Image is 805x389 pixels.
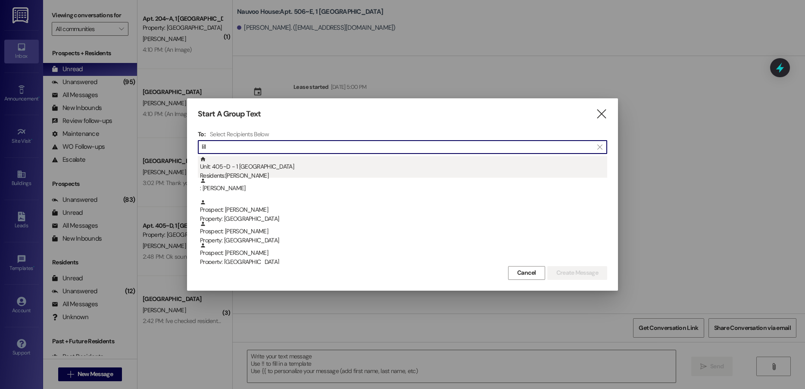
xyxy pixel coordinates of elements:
[198,109,261,119] h3: Start A Group Text
[547,266,607,280] button: Create Message
[200,156,607,181] div: Unit: 405~D - 1 [GEOGRAPHIC_DATA]
[517,268,536,277] span: Cancel
[508,266,545,280] button: Cancel
[198,242,607,264] div: Prospect: [PERSON_NAME]Property: [GEOGRAPHIC_DATA]
[200,171,607,180] div: Residents: [PERSON_NAME]
[198,178,607,199] div: : [PERSON_NAME]
[556,268,598,277] span: Create Message
[597,144,602,151] i: 
[596,110,607,119] i: 
[198,130,206,138] h3: To:
[198,156,607,178] div: Unit: 405~D - 1 [GEOGRAPHIC_DATA]Residents:[PERSON_NAME]
[593,141,607,154] button: Clear text
[198,221,607,242] div: Prospect: [PERSON_NAME]Property: [GEOGRAPHIC_DATA]
[200,178,607,193] div: : [PERSON_NAME]
[198,199,607,221] div: Prospect: [PERSON_NAME]Property: [GEOGRAPHIC_DATA]
[200,242,607,267] div: Prospect: [PERSON_NAME]
[200,236,607,245] div: Property: [GEOGRAPHIC_DATA]
[210,130,269,138] h4: Select Recipients Below
[200,214,607,223] div: Property: [GEOGRAPHIC_DATA]
[202,141,593,153] input: Search for any contact or apartment
[200,199,607,224] div: Prospect: [PERSON_NAME]
[200,221,607,245] div: Prospect: [PERSON_NAME]
[200,257,607,267] div: Property: [GEOGRAPHIC_DATA]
